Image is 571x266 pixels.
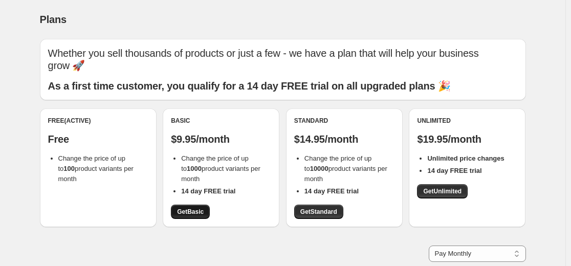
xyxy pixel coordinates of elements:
b: 14 day FREE trial [304,187,359,195]
div: Unlimited [417,117,517,125]
a: GetStandard [294,205,343,219]
div: Standard [294,117,394,125]
span: Change the price of up to product variants per month [181,154,260,183]
span: Get Standard [300,208,337,216]
b: 100 [63,165,75,172]
b: 10000 [310,165,328,172]
p: $9.95/month [171,133,271,145]
b: 1000 [187,165,202,172]
a: GetUnlimited [417,184,468,198]
b: 14 day FREE trial [427,167,481,174]
a: GetBasic [171,205,210,219]
b: As a first time customer, you qualify for a 14 day FREE trial on all upgraded plans 🎉 [48,80,451,92]
div: Free (Active) [48,117,148,125]
span: Get Basic [177,208,204,216]
div: Basic [171,117,271,125]
p: $19.95/month [417,133,517,145]
span: Change the price of up to product variants per month [304,154,387,183]
span: Plans [40,14,67,25]
p: $14.95/month [294,133,394,145]
b: Unlimited price changes [427,154,504,162]
p: Whether you sell thousands of products or just a few - we have a plan that will help your busines... [48,47,518,72]
span: Change the price of up to product variants per month [58,154,134,183]
p: Free [48,133,148,145]
span: Get Unlimited [423,187,462,195]
b: 14 day FREE trial [181,187,235,195]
